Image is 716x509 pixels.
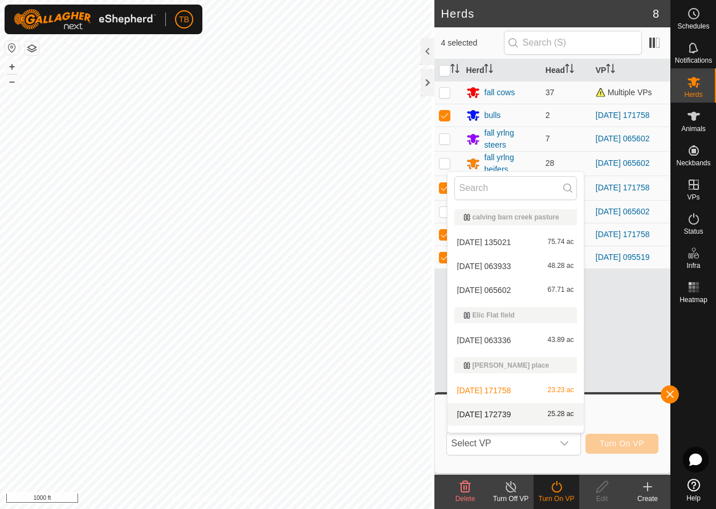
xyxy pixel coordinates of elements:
a: [DATE] 065602 [596,158,650,168]
div: Turn On VP [534,494,579,504]
span: 28 [546,158,555,168]
span: [DATE] 065602 [457,286,511,294]
span: Delete [455,495,475,503]
span: 48.28 ac [547,262,573,270]
span: Animals [681,125,706,132]
a: Privacy Policy [172,494,215,504]
span: 4 selected [441,37,504,49]
span: Heatmap [680,296,707,303]
button: + [5,60,19,74]
button: Turn On VP [585,434,658,454]
span: Turn On VP [600,439,644,448]
div: bulls [485,109,501,121]
a: [DATE] 171758 [596,111,650,120]
span: 43.89 ac [547,336,573,344]
a: [DATE] 065602 [596,207,650,216]
li: 2025-08-10 074307 [447,427,584,450]
button: Reset Map [5,41,19,55]
span: 2 [546,111,550,120]
a: Contact Us [228,494,262,504]
h2: Herds [441,7,653,21]
span: 75.74 ac [547,238,573,246]
span: [DATE] 135021 [457,238,511,246]
button: Map Layers [25,42,39,55]
span: Multiple VPs [596,88,652,97]
div: calving barn creek pasture [463,214,568,221]
p-sorticon: Activate to sort [484,66,493,75]
div: Elic Flat field [463,312,568,319]
a: [DATE] 171758 [596,230,650,239]
span: Herds [684,91,702,98]
li: 2025-08-11 063933 [447,255,584,278]
span: Help [686,495,701,502]
input: Search [454,176,577,200]
span: Neckbands [676,160,710,166]
span: Notifications [675,57,712,64]
span: [DATE] 171758 [457,386,511,394]
p-sorticon: Activate to sort [565,66,574,75]
div: Turn Off VP [488,494,534,504]
a: [DATE] 065602 [596,134,650,143]
div: Create [625,494,670,504]
p-sorticon: Activate to sort [450,66,459,75]
span: Status [684,228,703,235]
a: Help [671,474,716,506]
span: 37 [546,88,555,97]
p-sorticon: Activate to sort [606,66,615,75]
img: Gallagher Logo [14,9,156,30]
div: fall yrlng heifers [485,152,536,176]
li: 2025-08-09 172739 [447,403,584,426]
div: fall cows [485,87,515,99]
span: Infra [686,262,700,269]
button: – [5,75,19,88]
span: [DATE] 063336 [457,336,511,344]
li: 2025-08-11 065602 [447,279,584,302]
span: TB [179,14,189,26]
span: [DATE] 063933 [457,262,511,270]
li: 2025-08-09 135021 [447,231,584,254]
span: VPs [687,194,699,201]
span: [DATE] 172739 [457,410,511,418]
div: fall yrlng steers [485,127,536,151]
div: Edit [579,494,625,504]
span: Select VP [447,432,553,455]
span: 23.23 ac [547,386,573,394]
div: dropdown trigger [553,432,576,455]
th: Herd [462,59,541,82]
span: 67.71 ac [547,286,573,294]
li: 2025-08-11 063336 [447,329,584,352]
li: 2025-08-09 171758 [447,379,584,402]
a: [DATE] 171758 [596,183,650,192]
div: [PERSON_NAME] place [463,362,568,369]
a: [DATE] 095519 [596,253,650,262]
span: 7 [546,134,550,143]
span: Schedules [677,23,709,30]
th: VP [591,59,670,82]
span: 25.28 ac [547,410,573,418]
th: Head [541,59,591,82]
input: Search (S) [504,31,642,55]
span: 8 [653,5,659,22]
